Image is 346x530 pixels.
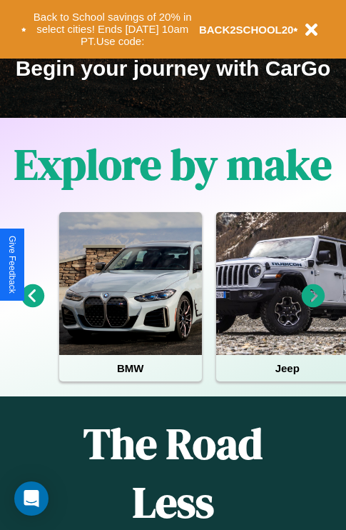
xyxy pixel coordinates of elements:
h4: BMW [59,355,202,381]
button: Back to School savings of 20% in select cities! Ends [DATE] 10am PT.Use code: [26,7,199,51]
div: Open Intercom Messenger [14,481,49,516]
h1: Explore by make [14,135,332,194]
div: Give Feedback [7,236,17,294]
b: BACK2SCHOOL20 [199,24,294,36]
